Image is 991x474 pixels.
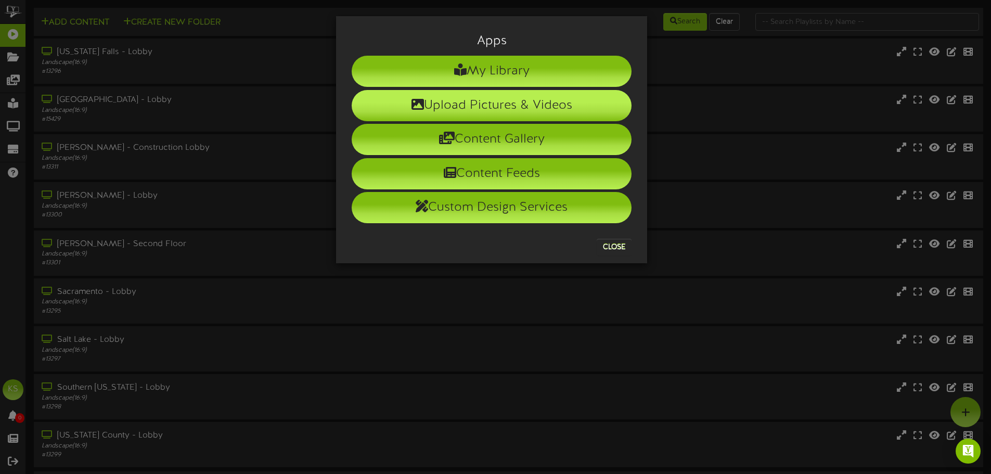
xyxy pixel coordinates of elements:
[352,124,632,155] li: Content Gallery
[352,158,632,189] li: Content Feeds
[352,90,632,121] li: Upload Pictures & Videos
[597,239,632,255] button: Close
[352,34,632,48] h3: Apps
[956,439,981,464] div: Open Intercom Messenger
[352,56,632,87] li: My Library
[352,192,632,223] li: Custom Design Services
